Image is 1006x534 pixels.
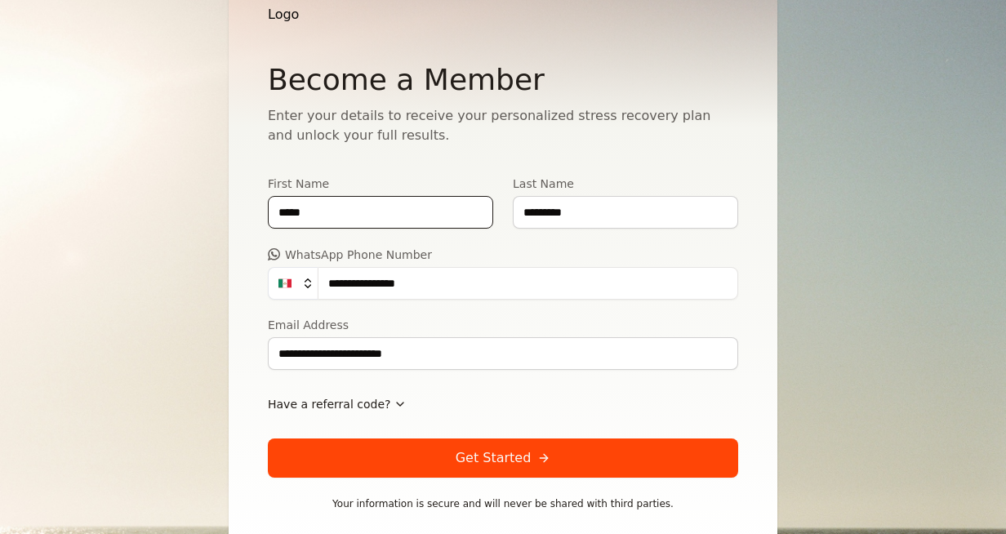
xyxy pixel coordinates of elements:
[456,448,551,468] div: Get Started
[513,178,738,189] label: Last Name
[268,178,493,189] label: First Name
[268,248,738,260] label: WhatsApp Phone Number
[268,396,390,412] span: Have a referral code?
[268,319,738,331] label: Email Address
[268,64,738,96] h2: Become a Member
[268,497,738,510] p: Your information is secure and will never be shared with third parties.
[268,106,738,145] p: Enter your details to receive your personalized stress recovery plan and unlock your full results.
[268,438,738,478] button: Get Started
[268,389,407,419] button: Have a referral code?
